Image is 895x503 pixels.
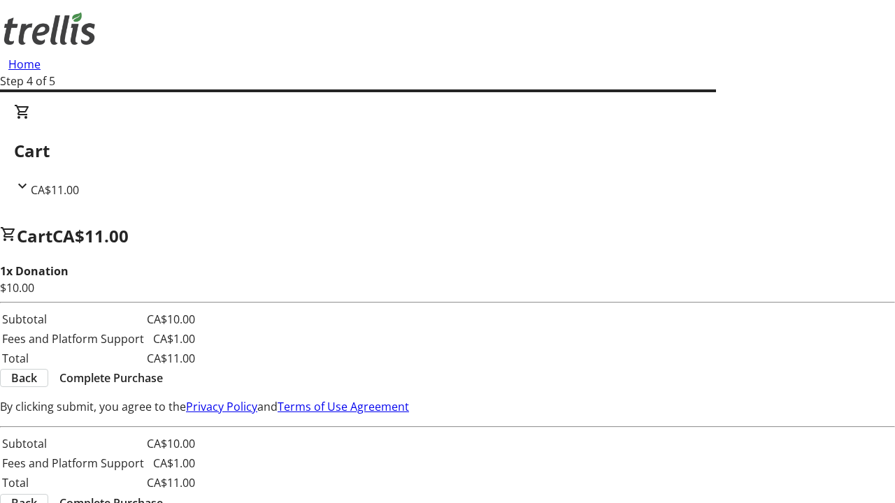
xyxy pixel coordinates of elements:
td: CA$11.00 [146,474,196,492]
td: Subtotal [1,310,145,328]
span: CA$11.00 [52,224,129,247]
td: Total [1,349,145,367]
div: CartCA$11.00 [14,103,881,198]
h2: Cart [14,138,881,163]
a: Privacy Policy [186,399,257,414]
td: CA$11.00 [146,349,196,367]
button: Complete Purchase [48,370,174,386]
td: Fees and Platform Support [1,330,145,348]
td: CA$1.00 [146,330,196,348]
td: CA$10.00 [146,435,196,453]
td: Fees and Platform Support [1,454,145,472]
td: Subtotal [1,435,145,453]
td: Total [1,474,145,492]
span: Complete Purchase [59,370,163,386]
a: Terms of Use Agreement [278,399,409,414]
td: CA$1.00 [146,454,196,472]
span: Cart [17,224,52,247]
span: Back [11,370,37,386]
span: CA$11.00 [31,182,79,198]
td: CA$10.00 [146,310,196,328]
